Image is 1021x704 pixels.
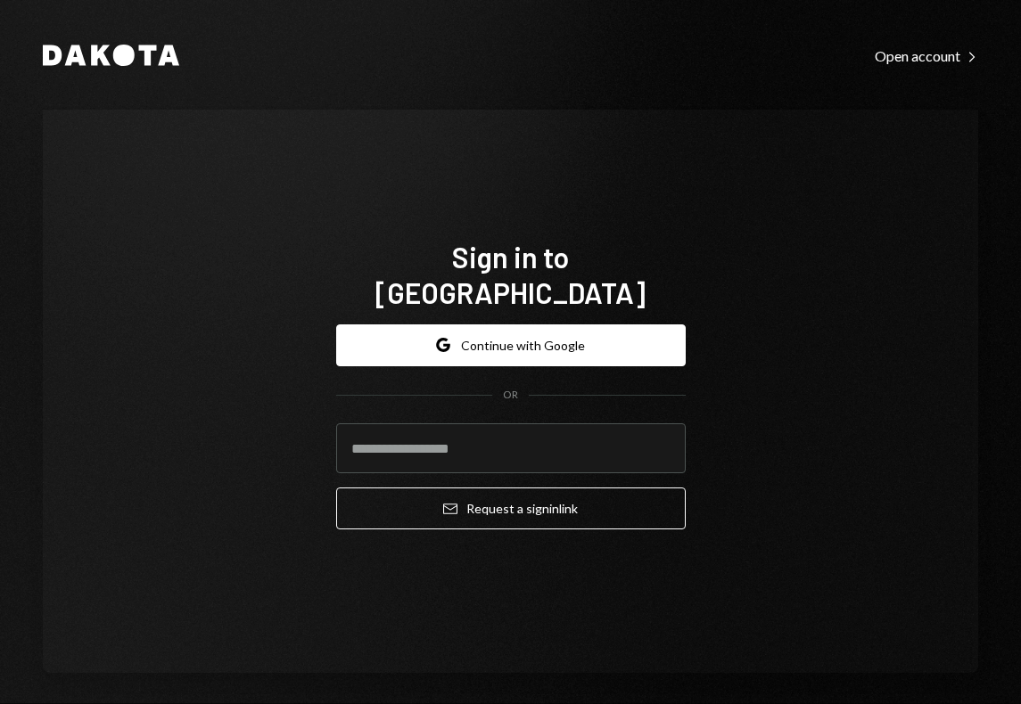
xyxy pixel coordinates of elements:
button: Continue with Google [336,324,686,366]
div: OR [503,388,518,403]
button: Request a signinlink [336,487,686,529]
h1: Sign in to [GEOGRAPHIC_DATA] [336,239,686,310]
div: Open account [875,47,978,65]
a: Open account [875,45,978,65]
